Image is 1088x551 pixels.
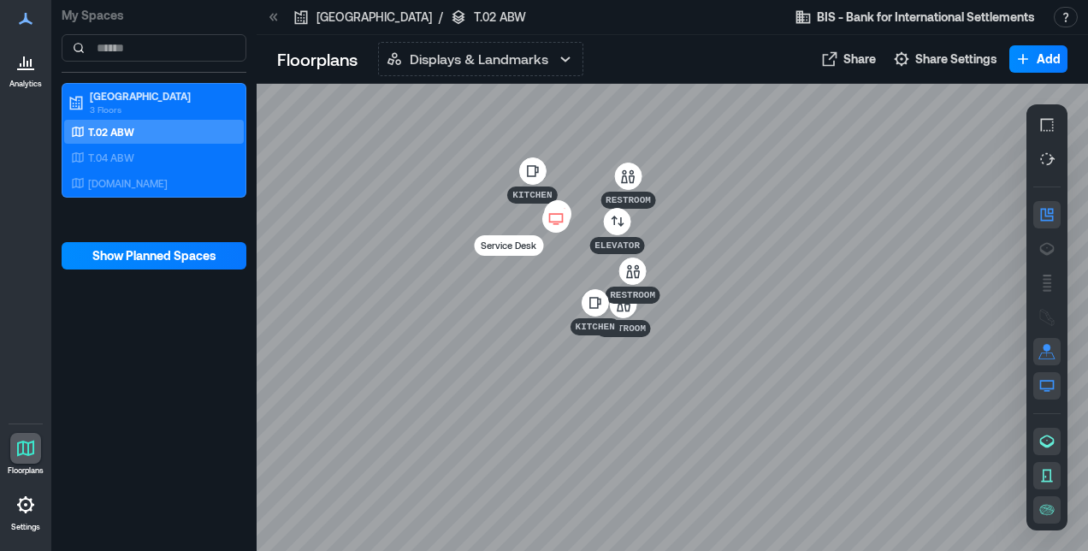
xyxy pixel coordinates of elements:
[594,239,640,252] p: Elevator
[5,484,46,537] a: Settings
[817,9,1035,26] span: BIS - Bank for International Settlements
[610,288,655,302] p: Restroom
[410,49,548,69] p: Displays & Landmarks
[816,45,881,73] button: Share
[474,9,526,26] p: T.02 ABW
[90,89,234,103] p: [GEOGRAPHIC_DATA]
[3,428,49,481] a: Floorplans
[316,9,432,26] p: [GEOGRAPHIC_DATA]
[576,320,615,334] p: Kitchen
[88,176,168,190] p: [DOMAIN_NAME]
[90,103,234,116] p: 3 Floors
[8,465,44,476] p: Floorplans
[4,41,47,94] a: Analytics
[378,42,583,76] button: Displays & Landmarks
[789,3,1040,31] button: BIS - Bank for International Settlements
[439,9,443,26] p: /
[600,322,646,335] p: Restroom
[888,45,1002,73] button: Share Settings
[606,193,651,207] p: Restroom
[481,237,536,254] p: Service Desk
[62,242,246,270] button: Show Planned Spaces
[92,247,216,264] span: Show Planned Spaces
[62,7,246,24] p: My Spaces
[88,151,134,164] p: T.04 ABW
[915,50,997,68] span: Share Settings
[11,522,40,532] p: Settings
[9,79,42,89] p: Analytics
[843,50,876,68] span: Share
[277,47,358,71] p: Floorplans
[512,188,552,202] p: Kitchen
[88,125,134,139] p: T.02 ABW
[1009,45,1067,73] button: Add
